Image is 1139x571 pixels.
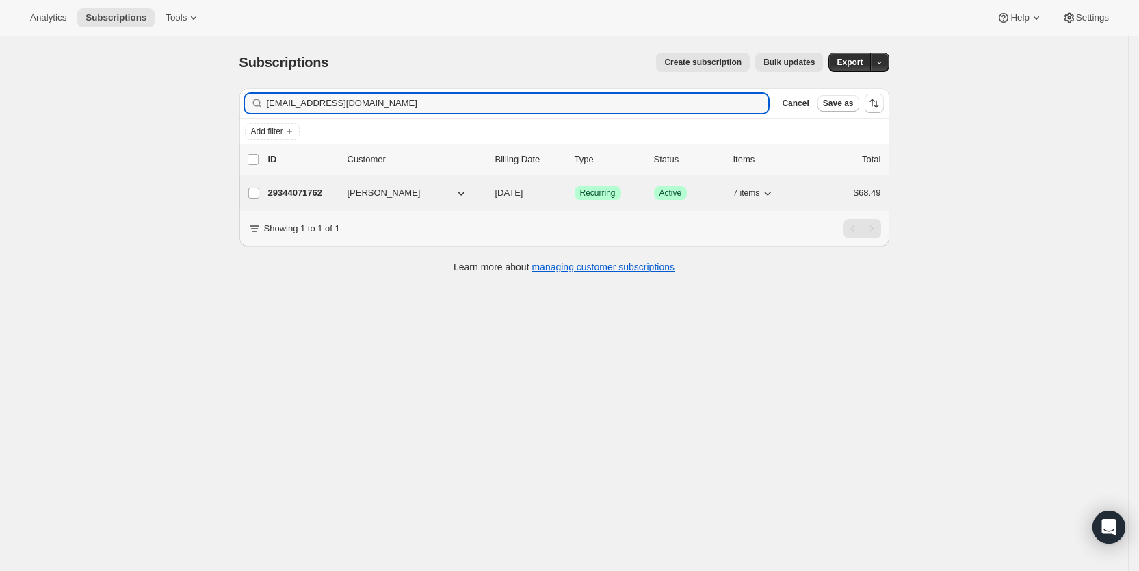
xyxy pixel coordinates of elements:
[837,57,863,68] span: Export
[1010,12,1029,23] span: Help
[989,8,1051,27] button: Help
[239,55,329,70] span: Subscriptions
[30,12,66,23] span: Analytics
[865,94,884,113] button: Sort the results
[495,188,523,198] span: [DATE]
[268,153,881,166] div: IDCustomerBilling DateTypeStatusItemsTotal
[495,153,564,166] p: Billing Date
[817,95,859,112] button: Save as
[267,94,769,113] input: Filter subscribers
[755,53,823,72] button: Bulk updates
[733,183,775,203] button: 7 items
[86,12,146,23] span: Subscriptions
[245,123,300,140] button: Add filter
[251,126,283,137] span: Add filter
[348,186,421,200] span: [PERSON_NAME]
[264,222,340,236] p: Showing 1 to 1 of 1
[733,188,760,199] span: 7 items
[348,153,484,166] p: Customer
[268,183,881,203] div: 29344071762[PERSON_NAME][DATE]SuccessRecurringSuccessActive7 items$68.49
[454,260,675,274] p: Learn more about
[580,188,616,199] span: Recurring
[268,153,337,166] p: ID
[157,8,209,27] button: Tools
[575,153,643,166] div: Type
[268,186,337,200] p: 29344071762
[828,53,871,72] button: Export
[22,8,75,27] button: Analytics
[166,12,187,23] span: Tools
[77,8,155,27] button: Subscriptions
[656,53,750,72] button: Create subscription
[776,95,814,112] button: Cancel
[763,57,815,68] span: Bulk updates
[733,153,802,166] div: Items
[1054,8,1117,27] button: Settings
[823,98,854,109] span: Save as
[782,98,809,109] span: Cancel
[1076,12,1109,23] span: Settings
[659,188,682,199] span: Active
[1092,511,1125,544] div: Open Intercom Messenger
[862,153,880,166] p: Total
[654,153,722,166] p: Status
[843,219,881,238] nav: Pagination
[664,57,742,68] span: Create subscription
[854,188,881,198] span: $68.49
[339,182,476,204] button: [PERSON_NAME]
[532,262,675,272] a: managing customer subscriptions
